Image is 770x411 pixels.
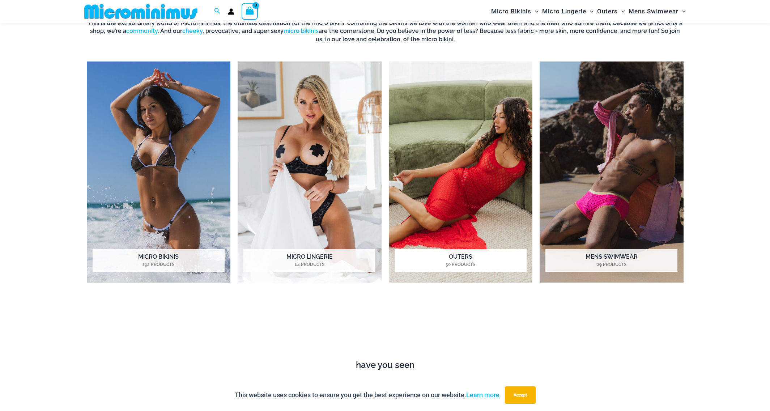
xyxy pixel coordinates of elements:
a: Visit product category Micro Lingerie [238,62,382,283]
h2: Outers [395,249,527,272]
a: Micro LingerieMenu ToggleMenu Toggle [540,2,595,21]
img: Outers [389,62,533,283]
h6: This is the extraordinary world of Microminimus, the ultimate destination for the micro bikini, c... [87,19,684,43]
a: Visit product category Mens Swimwear [540,62,684,283]
span: Menu Toggle [618,2,625,21]
mark: 29 Products [545,261,677,268]
a: Visit product category Micro Bikinis [87,62,231,283]
button: Accept [505,386,536,404]
h2: Micro Lingerie [243,249,375,272]
span: Outers [597,2,618,21]
img: Mens Swimwear [540,62,684,283]
mark: 50 Products [395,261,527,268]
mark: 192 Products [93,261,225,268]
a: OutersMenu ToggleMenu Toggle [595,2,627,21]
nav: Site Navigation [488,1,689,22]
a: Micro BikinisMenu ToggleMenu Toggle [489,2,540,21]
img: Micro Lingerie [238,62,382,283]
span: Menu Toggle [586,2,594,21]
a: cheeky [182,27,203,34]
a: community [126,27,158,34]
span: Menu Toggle [678,2,686,21]
a: Learn more [466,391,499,399]
h4: have you seen [81,360,689,370]
a: View Shopping Cart, empty [242,3,258,20]
p: This website uses cookies to ensure you get the best experience on our website. [235,390,499,401]
a: Visit product category Outers [389,62,533,283]
img: MM SHOP LOGO FLAT [81,3,200,20]
span: Micro Bikinis [491,2,531,21]
a: micro bikinis [284,27,319,34]
span: Micro Lingerie [542,2,586,21]
h2: Mens Swimwear [545,249,677,272]
h2: Micro Bikinis [93,249,225,272]
a: Mens SwimwearMenu ToggleMenu Toggle [627,2,688,21]
span: Mens Swimwear [629,2,678,21]
a: Search icon link [214,7,221,16]
span: Menu Toggle [531,2,539,21]
iframe: TrustedSite Certified [87,302,684,356]
mark: 64 Products [243,261,375,268]
img: Micro Bikinis [87,62,231,283]
a: Account icon link [228,8,234,15]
